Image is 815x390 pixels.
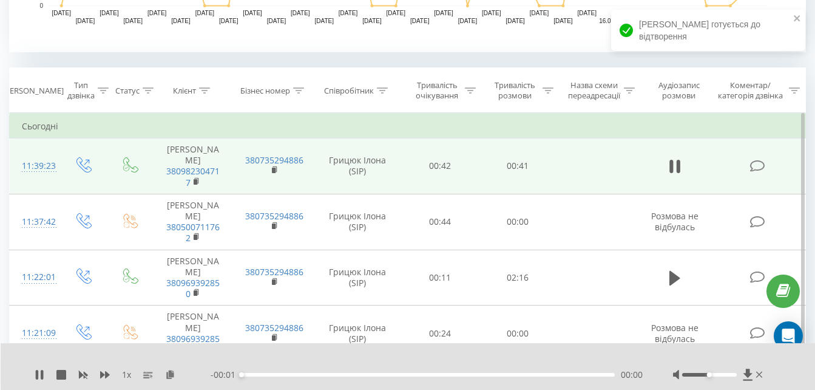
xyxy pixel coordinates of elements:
text: 16.09.25 [599,18,623,24]
text: [DATE] [362,18,382,24]
div: Тривалість очікування [412,80,462,101]
text: [DATE] [553,18,573,24]
text: [DATE] [219,18,238,24]
a: 380500711762 [166,221,220,244]
td: 00:24 [401,306,479,361]
a: 380735294886 [245,266,303,278]
text: [DATE] [339,10,358,16]
text: 0 [39,2,43,9]
a: 380735294886 [245,322,303,334]
text: [DATE] [147,10,167,16]
div: [PERSON_NAME] готується до відтворення [611,10,805,51]
div: Клієнт [173,86,196,96]
div: [PERSON_NAME] [2,86,64,96]
div: Аудіозапис розмови [649,80,709,101]
td: 00:41 [479,139,556,194]
td: Сьогодні [10,114,806,139]
td: Грицюк Ілона (SIP) [314,250,401,306]
div: Назва схеми переадресації [567,80,620,101]
text: [DATE] [171,18,191,24]
text: [DATE] [124,18,143,24]
a: 380969392850 [166,333,220,355]
div: Співробітник [324,86,374,96]
div: Бізнес номер [240,86,290,96]
td: 00:00 [479,306,556,361]
div: 11:21:09 [22,321,47,345]
td: 00:00 [479,194,556,250]
text: [DATE] [458,18,478,24]
div: Accessibility label [707,372,712,377]
text: [DATE] [291,10,310,16]
text: [DATE] [76,18,95,24]
div: Тип дзвінка [67,80,95,101]
td: 00:44 [401,194,479,250]
div: 11:39:23 [22,154,47,178]
td: Грицюк Ілона (SIP) [314,139,401,194]
text: [DATE] [530,10,549,16]
td: Грицюк Ілона (SIP) [314,306,401,361]
span: 00:00 [621,369,643,381]
text: [DATE] [578,10,597,16]
text: [DATE] [506,18,525,24]
td: [PERSON_NAME] [152,306,233,361]
div: 11:22:01 [22,265,47,289]
a: 380969392850 [166,277,220,299]
div: 11:37:42 [22,210,47,234]
text: [DATE] [243,10,262,16]
div: Open Intercom Messenger [774,321,803,351]
td: 02:16 [479,250,556,306]
td: [PERSON_NAME] [152,250,233,306]
text: [DATE] [52,10,71,16]
td: 00:11 [401,250,479,306]
div: Тривалість розмови [490,80,539,101]
button: close [793,13,802,25]
td: [PERSON_NAME] [152,194,233,250]
div: Коментар/категорія дзвінка [715,80,786,101]
td: 00:42 [401,139,479,194]
text: [DATE] [387,10,406,16]
a: 380735294886 [245,154,303,166]
span: Розмова не відбулась [651,322,698,344]
text: [DATE] [195,10,215,16]
text: [DATE] [410,18,430,24]
span: Розмова не відбулась [651,210,698,233]
div: Статус [115,86,140,96]
td: [PERSON_NAME] [152,139,233,194]
span: 1 x [122,369,131,381]
td: Грицюк Ілона (SIP) [314,194,401,250]
text: [DATE] [434,10,453,16]
a: 380735294886 [245,210,303,222]
text: [DATE] [482,10,501,16]
text: [DATE] [267,18,286,24]
a: 380982304717 [166,165,220,188]
div: Accessibility label [239,372,244,377]
span: - 00:01 [211,369,242,381]
text: [DATE] [314,18,334,24]
text: [DATE] [100,10,119,16]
